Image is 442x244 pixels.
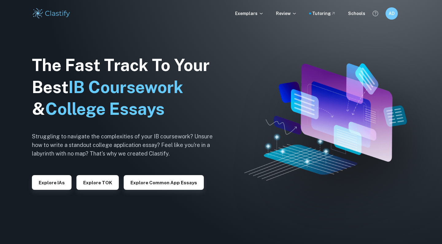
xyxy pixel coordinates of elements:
span: IB Coursework [68,77,183,97]
img: Clastify hero [244,63,407,181]
button: Help and Feedback [370,8,381,19]
span: College Essays [45,99,165,118]
img: Clastify logo [32,7,71,20]
h6: AD [388,10,395,17]
a: Tutoring [312,10,336,17]
a: Explore IAs [32,179,72,185]
a: Explore Common App essays [124,179,204,185]
h6: Struggling to navigate the complexities of your IB coursework? Unsure how to write a standout col... [32,132,222,158]
h1: The Fast Track To Your Best & [32,54,222,120]
button: AD [386,7,398,20]
button: Explore TOK [76,175,119,190]
a: Explore TOK [76,179,119,185]
a: Schools [348,10,365,17]
button: Explore IAs [32,175,72,190]
button: Explore Common App essays [124,175,204,190]
p: Exemplars [235,10,264,17]
p: Review [276,10,297,17]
